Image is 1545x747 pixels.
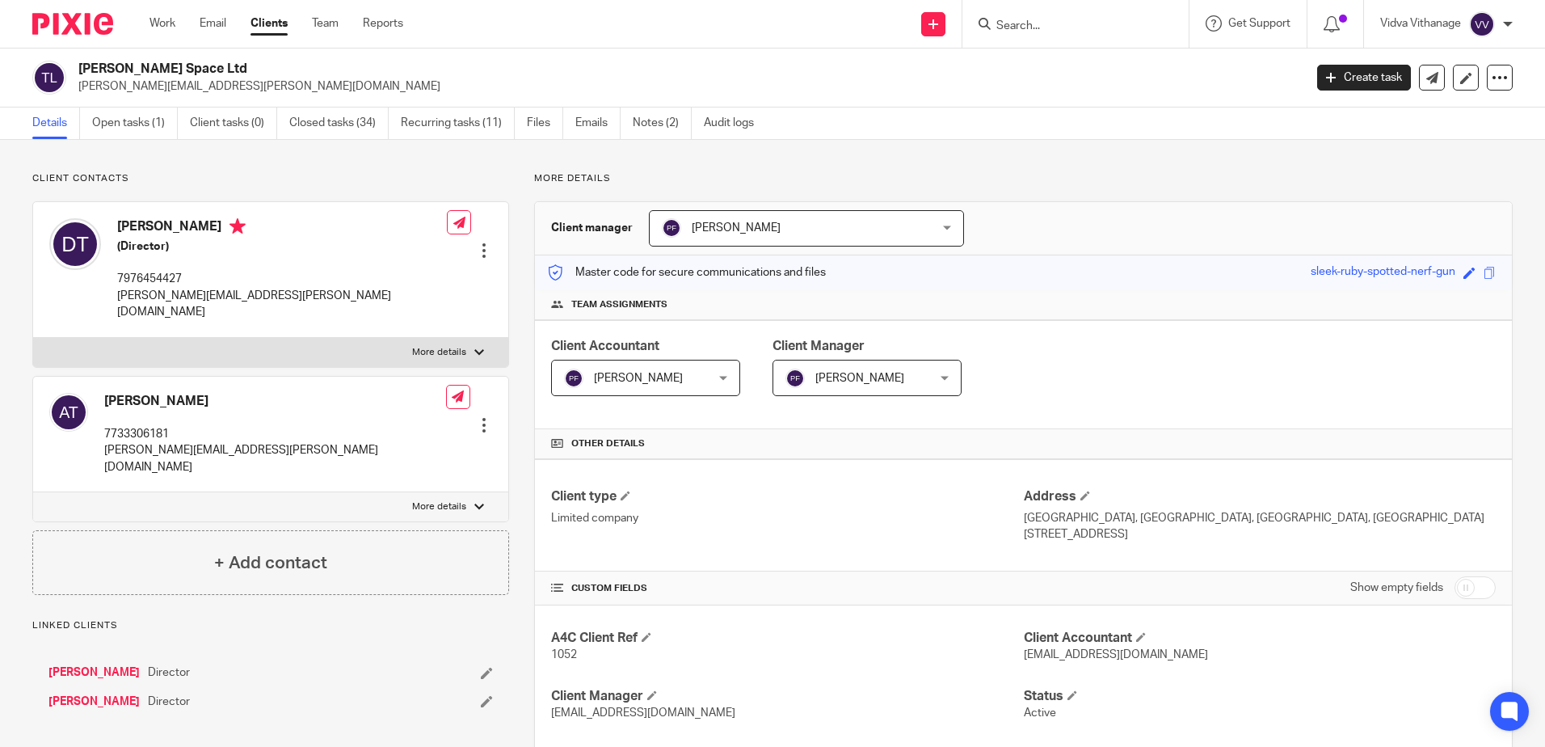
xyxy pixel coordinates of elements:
h3: Client manager [551,220,633,236]
a: Team [312,15,339,32]
a: [PERSON_NAME] [48,665,140,681]
span: Team assignments [571,298,667,311]
a: [PERSON_NAME] [48,694,140,710]
span: Client Accountant [551,340,659,352]
span: [PERSON_NAME] [594,373,683,384]
h4: [PERSON_NAME] [117,218,447,238]
h4: A4C Client Ref [551,630,1023,647]
h4: Client Accountant [1024,630,1496,647]
h4: + Add contact [214,551,327,576]
i: Primary [229,218,246,234]
a: Email [200,15,226,32]
span: Director [148,694,190,710]
p: 7976454427 [117,271,447,287]
h5: (Director) [117,238,447,255]
a: Emails [575,108,621,139]
a: Notes (2) [633,108,692,139]
span: Director [148,665,190,681]
img: svg%3E [49,218,101,270]
a: Work [149,15,175,32]
span: Client Manager [772,340,865,352]
label: Show empty fields [1350,580,1443,596]
img: svg%3E [564,369,583,388]
img: svg%3E [49,393,88,432]
span: Active [1024,707,1056,719]
span: Other details [571,437,645,450]
input: Search [995,19,1140,34]
a: Open tasks (1) [92,108,178,139]
p: [PERSON_NAME][EMAIL_ADDRESS][PERSON_NAME][DOMAIN_NAME] [78,78,1293,95]
img: svg%3E [662,218,681,238]
h4: [PERSON_NAME] [104,393,446,410]
h4: Client Manager [551,688,1023,705]
a: Details [32,108,80,139]
a: Audit logs [704,108,766,139]
h4: Status [1024,688,1496,705]
p: Client contacts [32,172,509,185]
span: Get Support [1228,18,1290,29]
p: 7733306181 [104,426,446,442]
img: svg%3E [32,61,66,95]
p: More details [412,500,466,513]
span: [PERSON_NAME] [815,373,904,384]
img: svg%3E [1469,11,1495,37]
p: More details [534,172,1513,185]
p: [PERSON_NAME][EMAIL_ADDRESS][PERSON_NAME][DOMAIN_NAME] [104,442,446,475]
p: Limited company [551,510,1023,526]
a: Clients [250,15,288,32]
span: 1052 [551,649,577,660]
span: [EMAIL_ADDRESS][DOMAIN_NAME] [1024,649,1208,660]
img: Pixie [32,13,113,35]
p: Vidva Vithanage [1380,15,1461,32]
p: [GEOGRAPHIC_DATA], [GEOGRAPHIC_DATA], [GEOGRAPHIC_DATA], [GEOGRAPHIC_DATA] [1024,510,1496,526]
span: [EMAIL_ADDRESS][DOMAIN_NAME] [551,707,735,719]
a: Closed tasks (34) [289,108,389,139]
div: sleek-ruby-spotted-nerf-gun [1311,264,1455,282]
a: Recurring tasks (11) [401,108,515,139]
a: Reports [363,15,403,32]
p: Linked clients [32,619,509,632]
p: Master code for secure communications and files [547,264,826,281]
span: [PERSON_NAME] [692,222,781,234]
img: svg%3E [785,369,805,388]
p: [PERSON_NAME][EMAIL_ADDRESS][PERSON_NAME][DOMAIN_NAME] [117,288,447,321]
a: Files [527,108,563,139]
p: [STREET_ADDRESS] [1024,526,1496,542]
a: Create task [1317,65,1411,91]
a: Client tasks (0) [190,108,277,139]
h4: Client type [551,488,1023,505]
h2: [PERSON_NAME] Space Ltd [78,61,1050,78]
h4: Address [1024,488,1496,505]
h4: CUSTOM FIELDS [551,582,1023,595]
p: More details [412,346,466,359]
